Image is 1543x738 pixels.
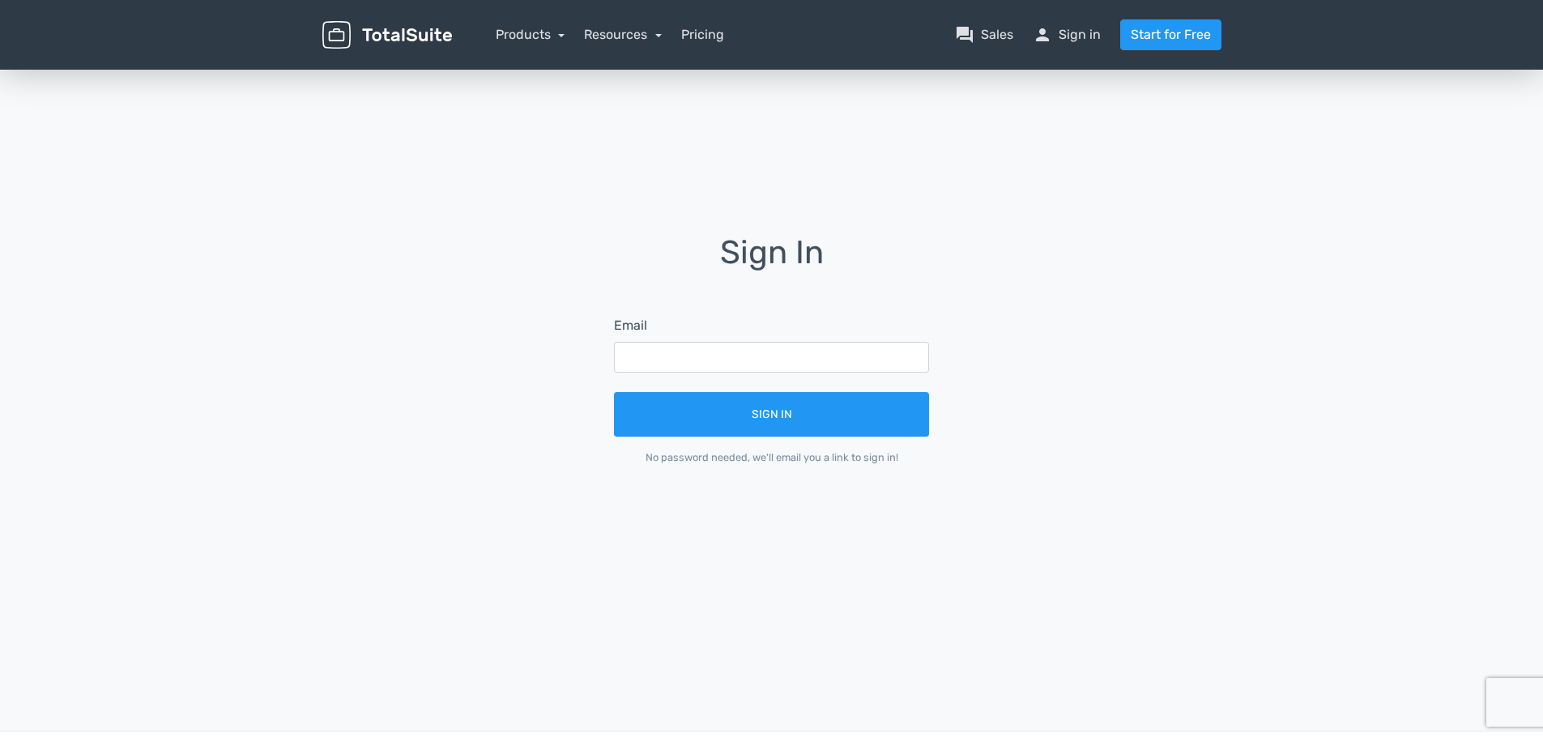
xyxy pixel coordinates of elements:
[681,25,724,45] a: Pricing
[1120,19,1221,50] a: Start for Free
[322,21,452,49] img: TotalSuite for WordPress
[614,450,929,465] div: No password needed, we'll email you a link to sign in!
[496,27,565,42] a: Products
[1033,25,1101,45] a: personSign in
[1033,25,1052,45] span: person
[614,316,647,335] label: Email
[955,25,1013,45] a: question_answerSales
[614,392,929,437] button: Sign In
[591,235,952,293] h1: Sign In
[584,27,662,42] a: Resources
[955,25,974,45] span: question_answer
